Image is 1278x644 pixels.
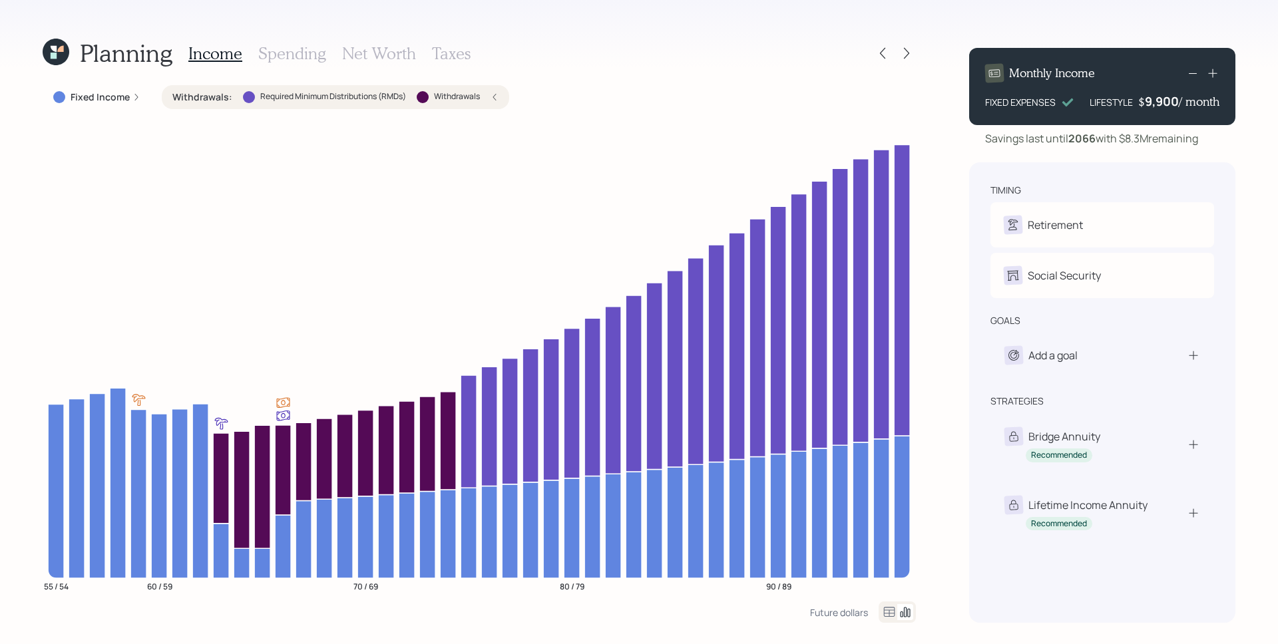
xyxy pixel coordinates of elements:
[1028,347,1078,363] div: Add a goal
[432,44,471,63] h3: Taxes
[990,314,1020,327] div: goals
[990,395,1044,408] div: strategies
[71,90,130,104] label: Fixed Income
[990,184,1021,197] div: timing
[80,39,172,67] h1: Planning
[1145,93,1179,109] div: 9,900
[147,580,172,591] tspan: 60 / 59
[1068,131,1096,146] b: 2066
[985,130,1198,146] div: Savings last until with $8.3M remaining
[1028,497,1148,513] div: Lifetime Income Annuity
[1028,428,1100,444] div: Bridge Annuity
[342,44,416,63] h3: Net Worth
[1090,95,1133,109] div: LIFESTYLE
[1031,518,1087,530] div: Recommended
[260,91,406,102] label: Required Minimum Distributions (RMDs)
[1028,217,1083,233] div: Retirement
[434,91,480,102] label: Withdrawals
[172,90,232,104] label: Withdrawals :
[1028,267,1101,283] div: Social Security
[353,580,378,591] tspan: 70 / 69
[44,580,69,591] tspan: 55 / 54
[766,580,791,591] tspan: 90 / 89
[188,44,242,63] h3: Income
[1031,450,1087,461] div: Recommended
[258,44,326,63] h3: Spending
[985,95,1056,109] div: FIXED EXPENSES
[560,580,584,591] tspan: 80 / 79
[1009,66,1095,80] h4: Monthly Income
[1138,94,1145,109] h4: $
[810,606,868,619] div: Future dollars
[1179,94,1219,109] h4: / month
